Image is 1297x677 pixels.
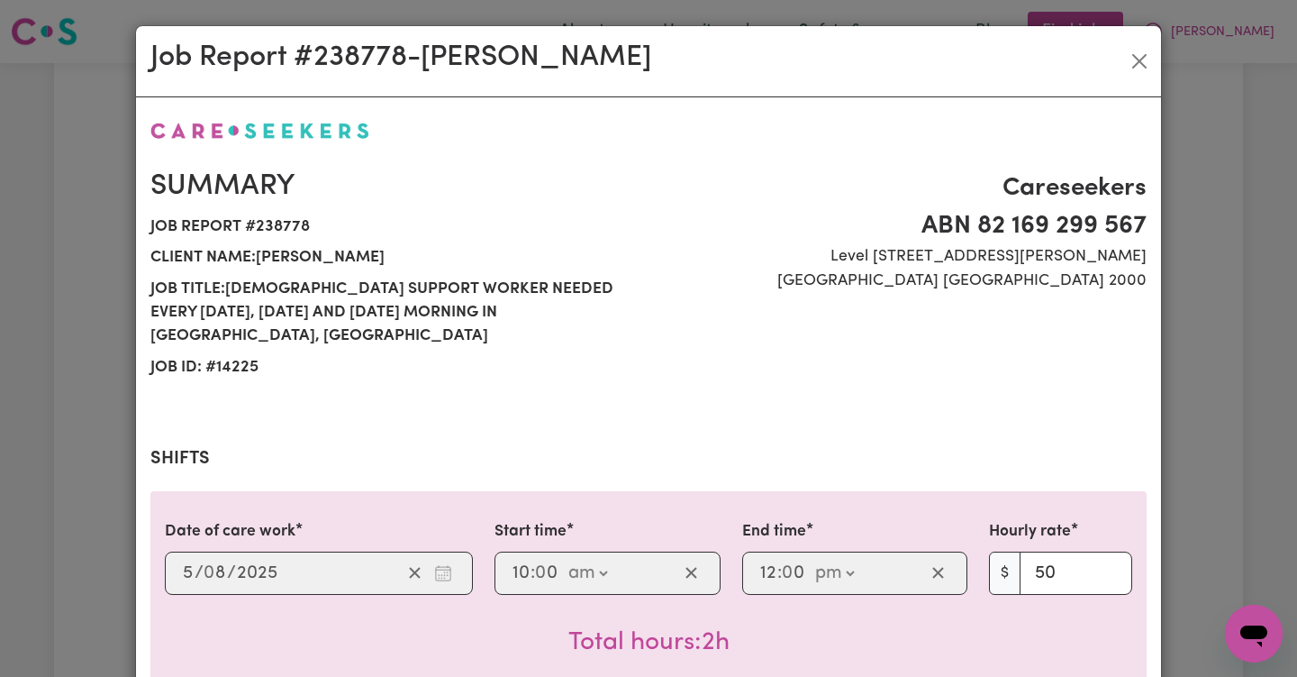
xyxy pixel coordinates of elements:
[536,560,559,587] input: --
[150,169,638,204] h2: Summary
[204,560,227,587] input: --
[150,242,638,273] span: Client name: [PERSON_NAME]
[742,520,806,544] label: End time
[659,270,1147,293] span: [GEOGRAPHIC_DATA] [GEOGRAPHIC_DATA] 2000
[989,520,1071,544] label: Hourly rate
[204,564,214,582] span: 0
[777,563,782,583] span: :
[182,560,195,587] input: --
[568,630,730,655] span: Total hours worked: 2 hours
[512,560,531,587] input: --
[165,520,295,544] label: Date of care work
[782,564,793,582] span: 0
[531,563,535,583] span: :
[236,560,278,587] input: ----
[659,207,1147,245] span: ABN 82 169 299 567
[759,560,777,587] input: --
[783,560,806,587] input: --
[659,245,1147,269] span: Level [STREET_ADDRESS][PERSON_NAME]
[989,552,1020,595] span: $
[150,41,651,75] h2: Job Report # 238778 - [PERSON_NAME]
[1225,605,1283,663] iframe: Button to launch messaging window
[150,212,638,242] span: Job report # 238778
[150,123,369,139] img: Careseekers logo
[195,563,204,583] span: /
[150,274,638,352] span: Job title: [DEMOGRAPHIC_DATA] Support Worker Needed Every [DATE], [DATE] And [DATE] Morning In [G...
[150,352,638,383] span: Job ID: # 14225
[401,560,429,587] button: Clear date
[659,169,1147,207] span: Careseekers
[227,563,236,583] span: /
[494,520,567,544] label: Start time
[150,448,1147,470] h2: Shifts
[535,564,546,582] span: 0
[429,560,458,587] button: Enter the date of care work
[1125,47,1154,76] button: Close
